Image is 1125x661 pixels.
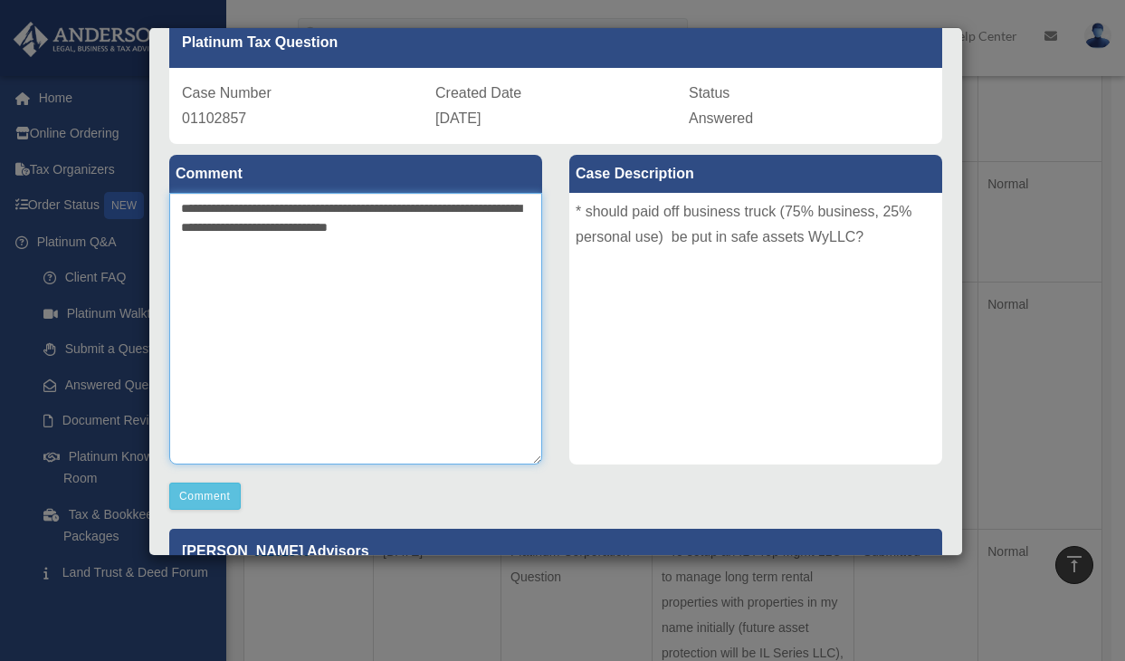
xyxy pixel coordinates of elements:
span: Status [689,85,729,101]
span: Case Number [182,85,272,101]
div: * should paid off business truck (75% business, 25% personal use) be put in safe assets WyLLC? [569,193,942,465]
div: Platinum Tax Question [169,17,942,68]
span: Created Date [435,85,521,101]
button: Comment [169,483,241,510]
span: [DATE] [435,110,481,126]
span: Answered [689,110,753,126]
span: 01102857 [182,110,246,126]
label: Comment [169,155,542,193]
label: Case Description [569,155,942,193]
p: [PERSON_NAME] Advisors [169,529,942,573]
